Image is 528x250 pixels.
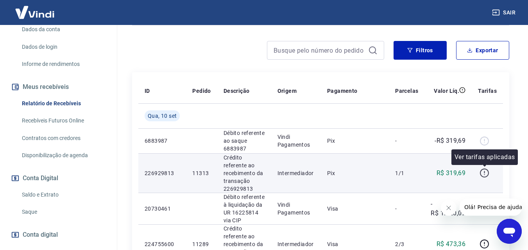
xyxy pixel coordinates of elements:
[224,154,265,193] p: Crédito referente ao recebimento da transação 226929813
[434,87,459,95] p: Valor Líq.
[224,193,265,224] p: Débito referente à liquidação da UR 16225814 via CIP
[145,240,180,248] p: 224755600
[192,169,211,177] p: 11313
[394,41,447,60] button: Filtros
[455,152,515,162] p: Ver tarifas aplicadas
[435,136,465,145] p: -R$ 319,69
[497,219,522,244] iframe: Botão para abrir a janela de mensagens
[145,205,180,213] p: 20730461
[437,239,466,249] p: R$ 473,36
[490,5,519,20] button: Sair
[277,133,315,149] p: Vindi Pagamentos
[23,229,58,240] span: Conta digital
[456,41,509,60] button: Exportar
[9,226,107,243] a: Conta digital
[327,169,383,177] p: Pix
[277,201,315,216] p: Vindi Pagamentos
[19,21,107,37] a: Dados da conta
[19,187,107,203] a: Saldo e Extrato
[460,199,522,216] iframe: Mensagem da empresa
[224,87,250,95] p: Descrição
[437,168,466,178] p: R$ 319,69
[395,240,418,248] p: 2/3
[277,169,315,177] p: Intermediador
[327,240,383,248] p: Visa
[395,205,418,213] p: -
[478,87,497,95] p: Tarifas
[192,240,211,248] p: 11289
[148,112,177,120] span: Qua, 10 set
[395,169,418,177] p: 1/1
[5,5,66,12] span: Olá! Precisa de ajuda?
[9,78,107,96] button: Meus recebíveis
[274,44,365,56] input: Busque pelo número do pedido
[327,87,358,95] p: Pagamento
[19,147,107,163] a: Disponibilização de agenda
[9,0,60,24] img: Vindi
[277,87,297,95] p: Origem
[192,87,211,95] p: Pedido
[9,170,107,187] button: Conta Digital
[19,130,107,146] a: Contratos com credores
[19,56,107,72] a: Informe de rendimentos
[145,87,150,95] p: ID
[19,39,107,55] a: Dados de login
[441,200,456,216] iframe: Fechar mensagem
[395,87,418,95] p: Parcelas
[431,199,465,218] p: -R$ 1.420,09
[145,137,180,145] p: 6883987
[327,205,383,213] p: Visa
[395,137,418,145] p: -
[277,240,315,248] p: Intermediador
[19,96,107,112] a: Relatório de Recebíveis
[224,129,265,152] p: Débito referente ao saque 6883987
[327,137,383,145] p: Pix
[19,204,107,220] a: Saque
[145,169,180,177] p: 226929813
[19,113,107,129] a: Recebíveis Futuros Online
